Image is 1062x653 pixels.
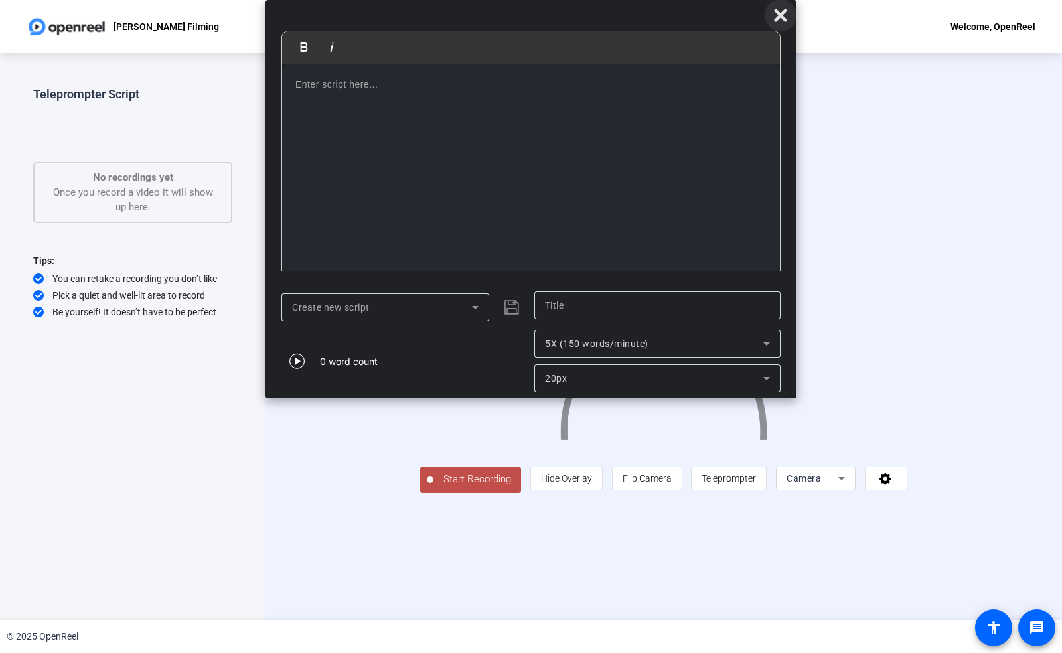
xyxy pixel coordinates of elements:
button: Bold (Ctrl+B) [291,34,317,60]
span: 20px [545,373,567,384]
div: Once you record a video it will show up here. [48,170,218,215]
div: Teleprompter Script [33,86,139,102]
span: Flip Camera [623,473,672,484]
div: © 2025 OpenReel [7,630,78,644]
div: Pick a quiet and well-lit area to record [33,289,232,302]
div: Tips: [33,253,232,269]
span: Teleprompter [702,473,756,484]
div: Be yourself! It doesn’t have to be perfect [33,305,232,319]
button: Italic (Ctrl+I) [319,34,344,60]
div: Welcome, OpenReel [950,19,1035,35]
span: Start Recording [433,472,521,487]
div: 0 word count [320,354,378,368]
p: [PERSON_NAME] Filming [114,19,219,35]
div: You can retake a recording you don’t like [33,272,232,285]
p: No recordings yet [48,170,218,185]
input: Title [545,297,770,313]
span: Hide Overlay [541,473,592,484]
span: Create new script [292,302,370,313]
span: 5X (150 words/minute) [545,338,648,349]
img: OpenReel logo [27,13,107,40]
mat-icon: message [1029,620,1045,636]
mat-icon: accessibility [986,620,1002,636]
span: Camera [787,473,821,484]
